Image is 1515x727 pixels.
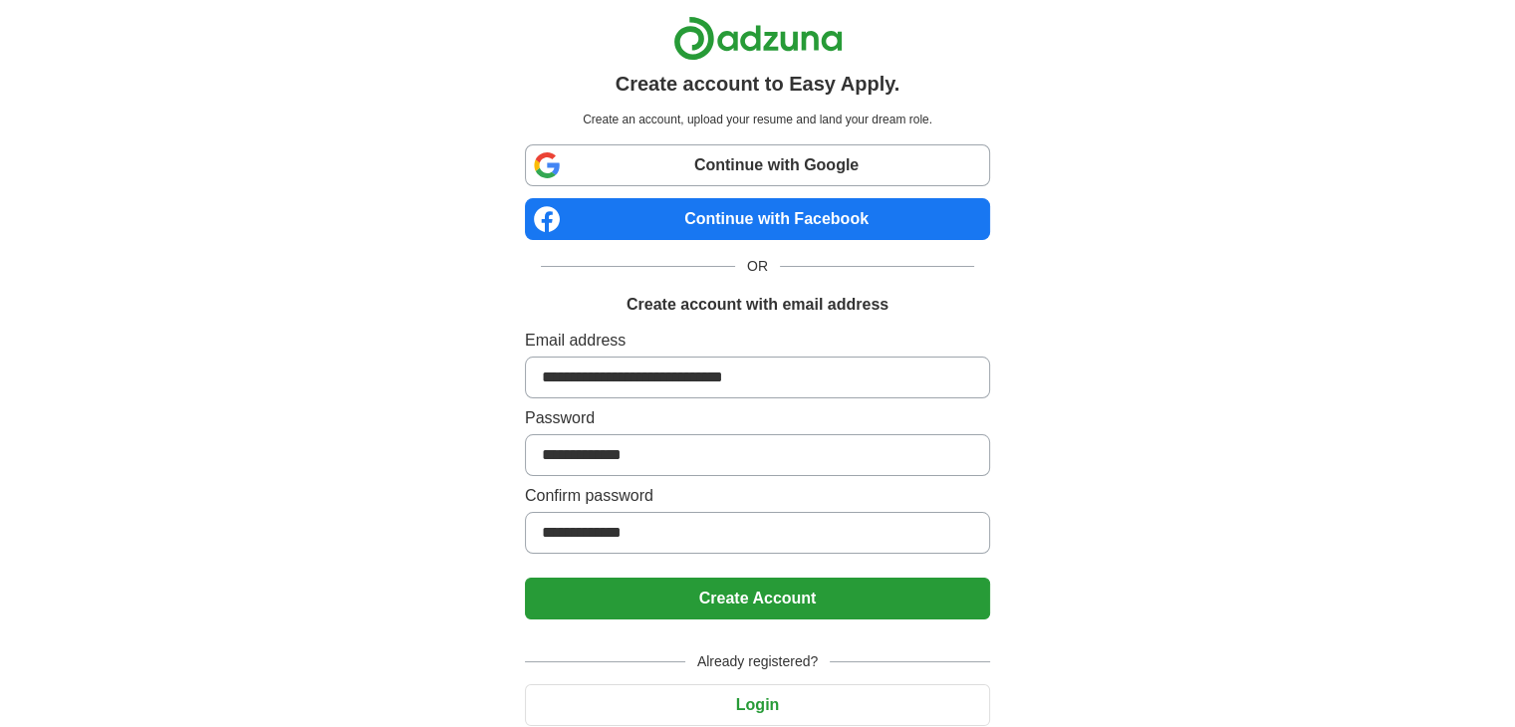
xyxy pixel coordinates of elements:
[525,696,990,713] a: Login
[525,484,990,508] label: Confirm password
[525,684,990,726] button: Login
[529,111,986,128] p: Create an account, upload your resume and land your dream role.
[627,293,888,317] h1: Create account with email address
[616,69,900,99] h1: Create account to Easy Apply.
[685,651,830,672] span: Already registered?
[673,16,843,61] img: Adzuna logo
[525,578,990,619] button: Create Account
[525,198,990,240] a: Continue with Facebook
[525,329,990,353] label: Email address
[525,406,990,430] label: Password
[735,256,780,277] span: OR
[525,144,990,186] a: Continue with Google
